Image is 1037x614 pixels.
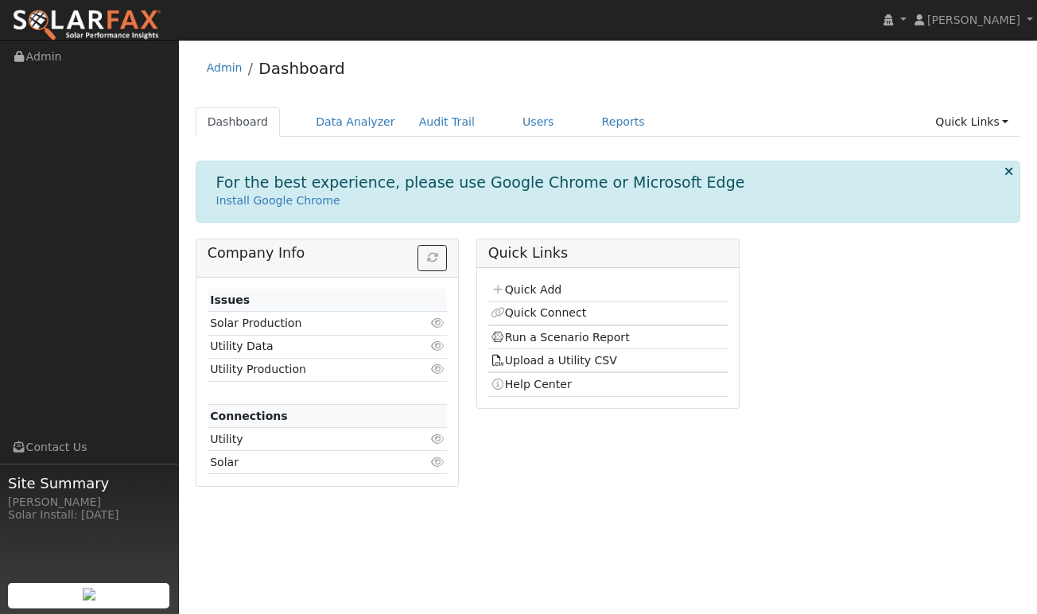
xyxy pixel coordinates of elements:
a: Admin [207,61,243,74]
a: Data Analyzer [304,107,407,137]
div: [PERSON_NAME] [8,494,170,511]
td: Utility Data [208,335,409,358]
img: retrieve [83,588,95,600]
td: Utility Production [208,358,409,381]
img: SolarFax [12,9,161,42]
a: Dashboard [196,107,281,137]
strong: Connections [210,410,288,422]
a: Users [511,107,566,137]
i: Click to view [430,340,445,352]
i: Click to view [430,363,445,375]
i: Click to view [430,457,445,468]
a: Reports [590,107,657,137]
a: Help Center [491,378,572,391]
strong: Issues [210,293,250,306]
h1: For the best experience, please use Google Chrome or Microsoft Edge [216,173,745,192]
td: Solar [208,451,409,474]
a: Install Google Chrome [216,194,340,207]
a: Dashboard [258,59,345,78]
a: Quick Connect [491,306,586,319]
h5: Company Info [208,245,448,262]
a: Quick Add [491,283,561,296]
h5: Quick Links [488,245,728,262]
a: Audit Trail [407,107,487,137]
a: Run a Scenario Report [491,331,630,344]
span: Site Summary [8,472,170,494]
a: Upload a Utility CSV [491,354,617,367]
i: Click to view [430,317,445,328]
td: Utility [208,428,409,451]
div: Solar Install: [DATE] [8,507,170,523]
span: [PERSON_NAME] [927,14,1020,26]
i: Click to view [430,433,445,445]
a: Quick Links [923,107,1020,137]
td: Solar Production [208,312,409,335]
